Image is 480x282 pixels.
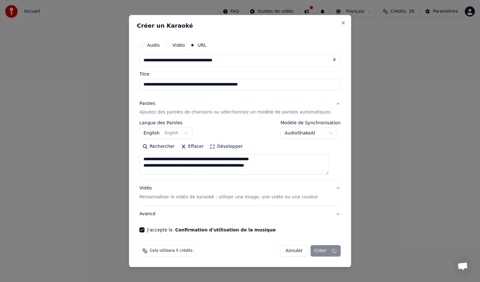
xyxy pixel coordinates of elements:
label: URL [197,43,206,47]
label: Langue des Paroles [139,121,193,125]
button: Annuler [280,245,308,257]
label: Titre [139,72,341,76]
p: Personnaliser le vidéo de karaoké : utiliser une image, une vidéo ou une couleur [139,194,318,200]
button: Avancé [139,206,341,222]
button: Développer [207,142,246,152]
button: Rechercher [139,142,178,152]
label: Modèle de Synchronisation [281,121,341,125]
div: Vidéo [139,185,318,201]
div: ParolesAjoutez des paroles de chansons ou sélectionnez un modèle de paroles automatiques [139,121,341,180]
label: J'accepte la [147,228,276,232]
label: Vidéo [172,43,185,47]
button: ParolesAjoutez des paroles de chansons ou sélectionnez un modèle de paroles automatiques [139,95,341,121]
h2: Créer un Karaoké [137,23,343,29]
span: Cela utilisera 5 crédits [150,248,192,253]
button: Effacer [178,142,207,152]
div: Paroles [139,100,155,107]
label: Audio [147,43,160,47]
p: Ajoutez des paroles de chansons ou sélectionnez un modèle de paroles automatiques [139,109,330,116]
button: J'accepte la [175,228,276,232]
button: VidéoPersonnaliser le vidéo de karaoké : utiliser une image, une vidéo ou une couleur [139,180,341,206]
